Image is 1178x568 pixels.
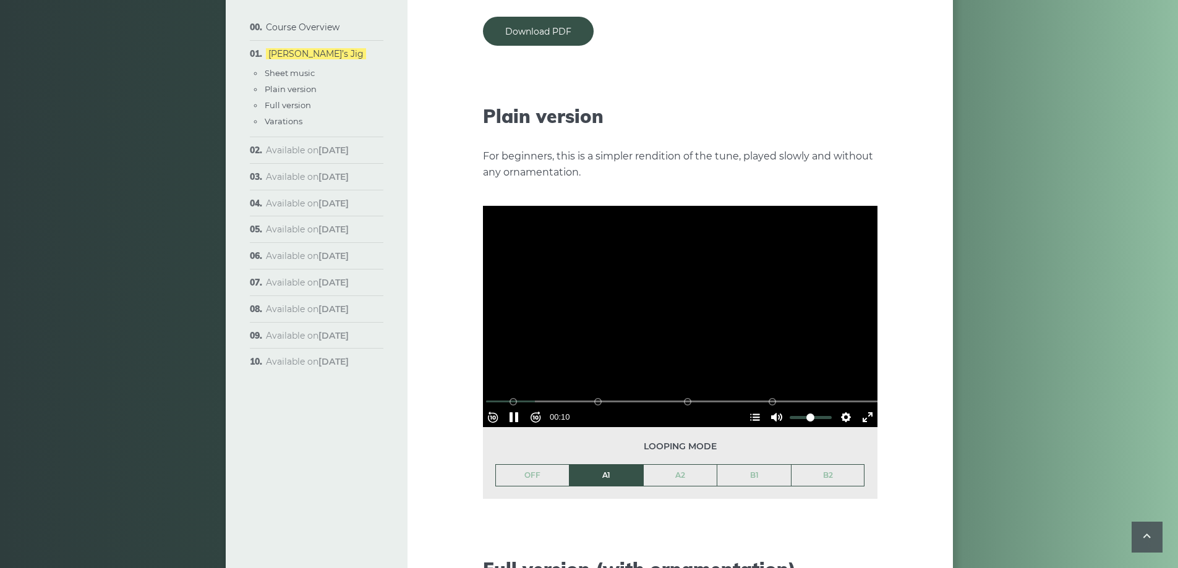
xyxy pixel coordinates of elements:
h2: Plain version [483,105,877,127]
a: [PERSON_NAME]’s Jig [266,48,366,59]
span: Available on [266,277,349,288]
span: Looping mode [495,439,865,454]
strong: [DATE] [318,250,349,261]
strong: [DATE] [318,145,349,156]
a: B2 [792,465,864,486]
a: Download PDF [483,17,594,46]
a: Plain version [265,84,317,94]
strong: [DATE] [318,277,349,288]
span: Available on [266,330,349,341]
strong: [DATE] [318,303,349,315]
a: B1 [717,465,791,486]
a: Varations [265,116,302,126]
span: Available on [266,250,349,261]
a: Course Overview [266,22,339,33]
span: Available on [266,224,349,235]
strong: [DATE] [318,356,349,367]
strong: [DATE] [318,171,349,182]
span: Available on [266,171,349,182]
span: Available on [266,303,349,315]
a: A2 [644,465,717,486]
span: Available on [266,356,349,367]
strong: [DATE] [318,330,349,341]
strong: [DATE] [318,224,349,235]
span: Available on [266,198,349,209]
span: Available on [266,145,349,156]
strong: [DATE] [318,198,349,209]
a: OFF [496,465,570,486]
a: Sheet music [265,68,315,78]
p: For beginners, this is a simpler rendition of the tune, played slowly and without any ornamentation. [483,148,877,180]
a: Full version [265,100,311,110]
